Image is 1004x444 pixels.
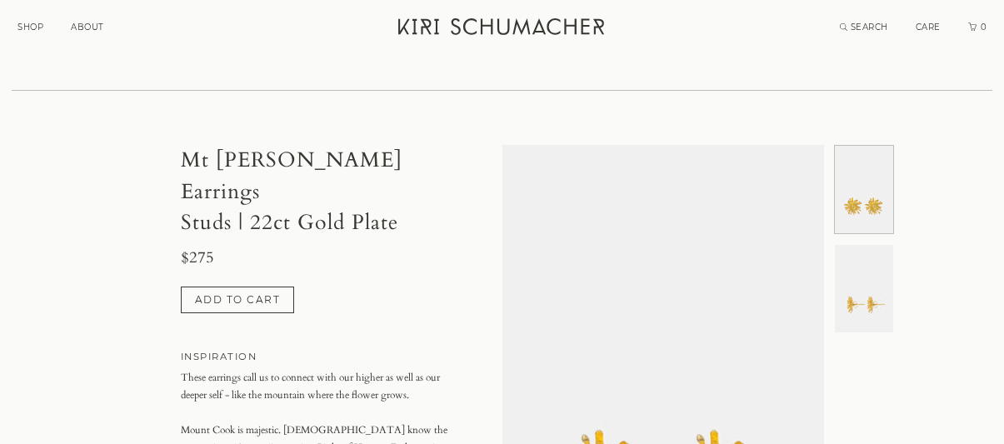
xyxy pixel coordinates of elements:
h1: Mt [PERSON_NAME] Earrings Studs | 22ct Gold Plate [181,145,451,239]
h3: $275 [181,249,451,267]
a: ABOUT [71,22,104,32]
img: undefined [835,245,893,332]
a: CARE [916,22,941,32]
a: Kiri Schumacher Home [388,8,617,50]
img: undefined [835,146,893,233]
a: Search [840,22,888,32]
span: SEARCH [851,22,888,32]
a: SHOP [17,22,43,32]
button: Add to cart [181,287,295,313]
p: These earrings call us to connect with our higher as well as our deeper self - like the mountain ... [181,369,451,405]
span: 0 [979,22,987,32]
h4: INSPIRATION [181,348,451,366]
a: Cart [968,22,988,32]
